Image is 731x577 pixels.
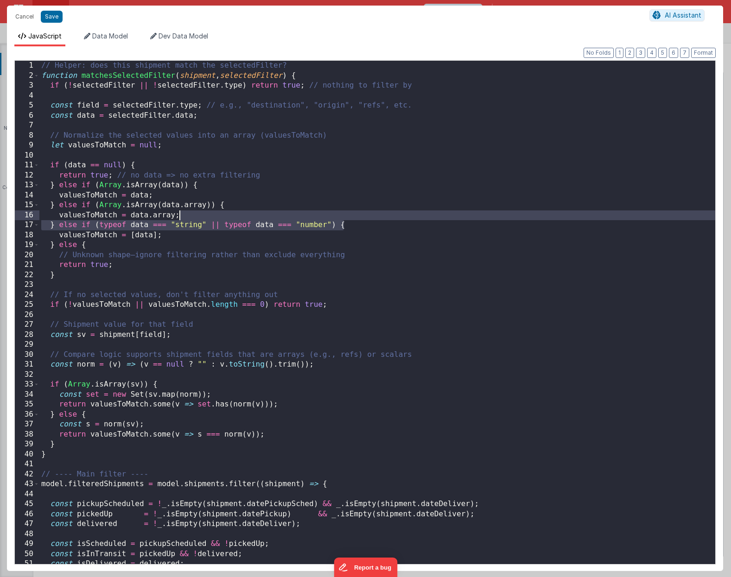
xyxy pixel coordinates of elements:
div: 42 [15,469,39,480]
iframe: Marker.io feedback button [334,558,397,577]
div: 5 [15,101,39,111]
div: 20 [15,250,39,260]
div: 47 [15,519,39,529]
div: 4 [15,91,39,101]
button: Format [691,48,716,58]
div: 10 [15,151,39,161]
span: AI Assistant [665,11,701,19]
div: 44 [15,489,39,500]
span: JavaScript [28,32,62,40]
div: 36 [15,410,39,420]
div: 8 [15,131,39,141]
div: 21 [15,260,39,270]
div: 45 [15,499,39,509]
div: 46 [15,509,39,520]
div: 26 [15,310,39,320]
div: 1 [15,61,39,71]
div: 38 [15,430,39,440]
div: 17 [15,220,39,230]
div: 16 [15,210,39,221]
div: 28 [15,330,39,340]
div: 34 [15,390,39,400]
button: AI Assistant [649,9,705,21]
div: 15 [15,200,39,210]
div: 39 [15,439,39,450]
div: 33 [15,380,39,390]
div: 32 [15,370,39,380]
button: 4 [647,48,656,58]
div: 35 [15,399,39,410]
button: 3 [636,48,645,58]
div: 23 [15,280,39,290]
button: 2 [625,48,634,58]
div: 6 [15,111,39,121]
div: 31 [15,360,39,370]
div: 51 [15,559,39,569]
div: 29 [15,340,39,350]
div: 22 [15,270,39,280]
div: 7 [15,120,39,131]
div: 30 [15,350,39,360]
div: 49 [15,539,39,549]
div: 40 [15,450,39,460]
button: No Folds [584,48,614,58]
div: 14 [15,190,39,201]
div: 11 [15,160,39,171]
div: 2 [15,71,39,81]
span: Dev Data Model [159,32,208,40]
button: 6 [669,48,678,58]
div: 19 [15,240,39,250]
button: 7 [680,48,689,58]
div: 25 [15,300,39,310]
div: 27 [15,320,39,330]
div: 37 [15,419,39,430]
button: Save [41,11,63,23]
button: 1 [616,48,623,58]
div: 13 [15,180,39,190]
div: 50 [15,549,39,559]
div: 3 [15,81,39,91]
button: Cancel [11,10,38,23]
div: 12 [15,171,39,181]
div: 41 [15,459,39,469]
div: 9 [15,140,39,151]
div: 43 [15,479,39,489]
div: 48 [15,529,39,539]
button: 5 [658,48,667,58]
span: Data Model [92,32,128,40]
div: 24 [15,290,39,300]
div: 18 [15,230,39,241]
